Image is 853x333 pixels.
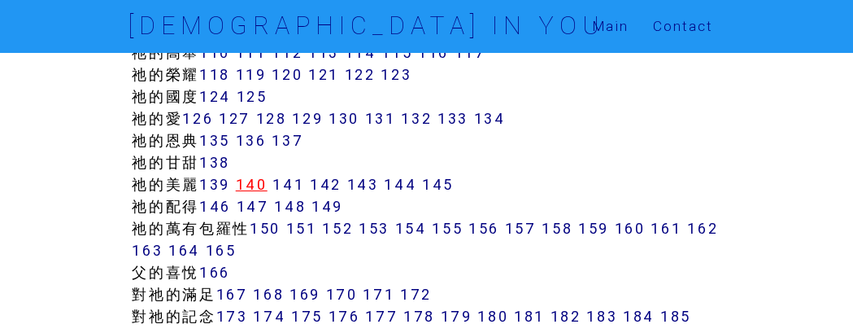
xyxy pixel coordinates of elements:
a: 111 [236,43,267,62]
a: 121 [308,65,339,84]
a: 143 [347,175,379,194]
a: 173 [216,307,248,326]
a: 128 [256,109,287,128]
a: 125 [237,87,268,106]
a: 140 [236,175,268,194]
a: 174 [253,307,285,326]
a: 176 [329,307,360,326]
iframe: Chat [784,260,841,321]
a: 166 [199,263,230,282]
a: 151 [286,219,317,238]
a: 158 [542,219,572,238]
a: 150 [250,219,281,238]
a: 185 [660,307,691,326]
a: 114 [345,43,376,62]
a: 180 [477,307,508,326]
a: 163 [132,241,163,260]
a: 141 [272,175,304,194]
a: 137 [272,131,303,150]
a: 168 [253,285,284,304]
a: 131 [365,109,396,128]
a: 164 [168,241,200,260]
a: 136 [236,131,267,150]
a: 153 [359,219,390,238]
a: 110 [199,43,230,62]
a: 162 [687,219,718,238]
a: 179 [441,307,472,326]
a: 142 [310,175,342,194]
a: 157 [505,219,537,238]
a: 152 [322,219,353,238]
a: 130 [329,109,359,128]
a: 167 [216,285,248,304]
a: 132 [401,109,432,128]
a: 134 [474,109,506,128]
a: 160 [615,219,646,238]
a: 181 [514,307,545,326]
a: 124 [199,87,231,106]
a: 182 [551,307,581,326]
a: 183 [586,307,617,326]
a: 169 [289,285,320,304]
a: 138 [199,153,230,172]
a: 170 [326,285,358,304]
a: 122 [345,65,376,84]
a: 177 [365,307,398,326]
a: 155 [432,219,463,238]
a: 129 [292,109,323,128]
a: 120 [272,65,302,84]
a: 112 [272,43,302,62]
a: 147 [237,197,269,216]
a: 146 [199,197,231,216]
a: 144 [384,175,416,194]
a: 135 [199,131,230,150]
a: 165 [206,241,237,260]
a: 116 [418,43,449,62]
a: 119 [236,65,267,84]
a: 126 [182,109,213,128]
a: 148 [274,197,306,216]
a: 159 [578,219,609,238]
a: 123 [381,65,411,84]
a: 172 [400,285,432,304]
a: 115 [381,43,412,62]
a: 175 [291,307,323,326]
a: 139 [199,175,230,194]
a: 149 [311,197,343,216]
a: 133 [437,109,468,128]
a: 113 [308,43,339,62]
a: 145 [422,175,454,194]
a: 178 [403,307,435,326]
a: 161 [651,219,681,238]
a: 117 [455,43,486,62]
a: 184 [623,307,655,326]
a: 154 [395,219,427,238]
a: 171 [363,285,394,304]
a: 156 [468,219,499,238]
a: 127 [219,109,250,128]
a: 118 [199,65,230,84]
